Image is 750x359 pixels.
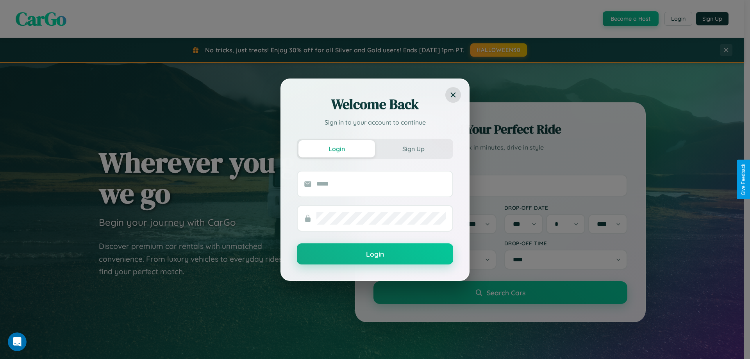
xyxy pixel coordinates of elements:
[741,164,746,195] div: Give Feedback
[297,243,453,264] button: Login
[297,118,453,127] p: Sign in to your account to continue
[375,140,452,157] button: Sign Up
[297,95,453,114] h2: Welcome Back
[298,140,375,157] button: Login
[8,332,27,351] iframe: Intercom live chat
